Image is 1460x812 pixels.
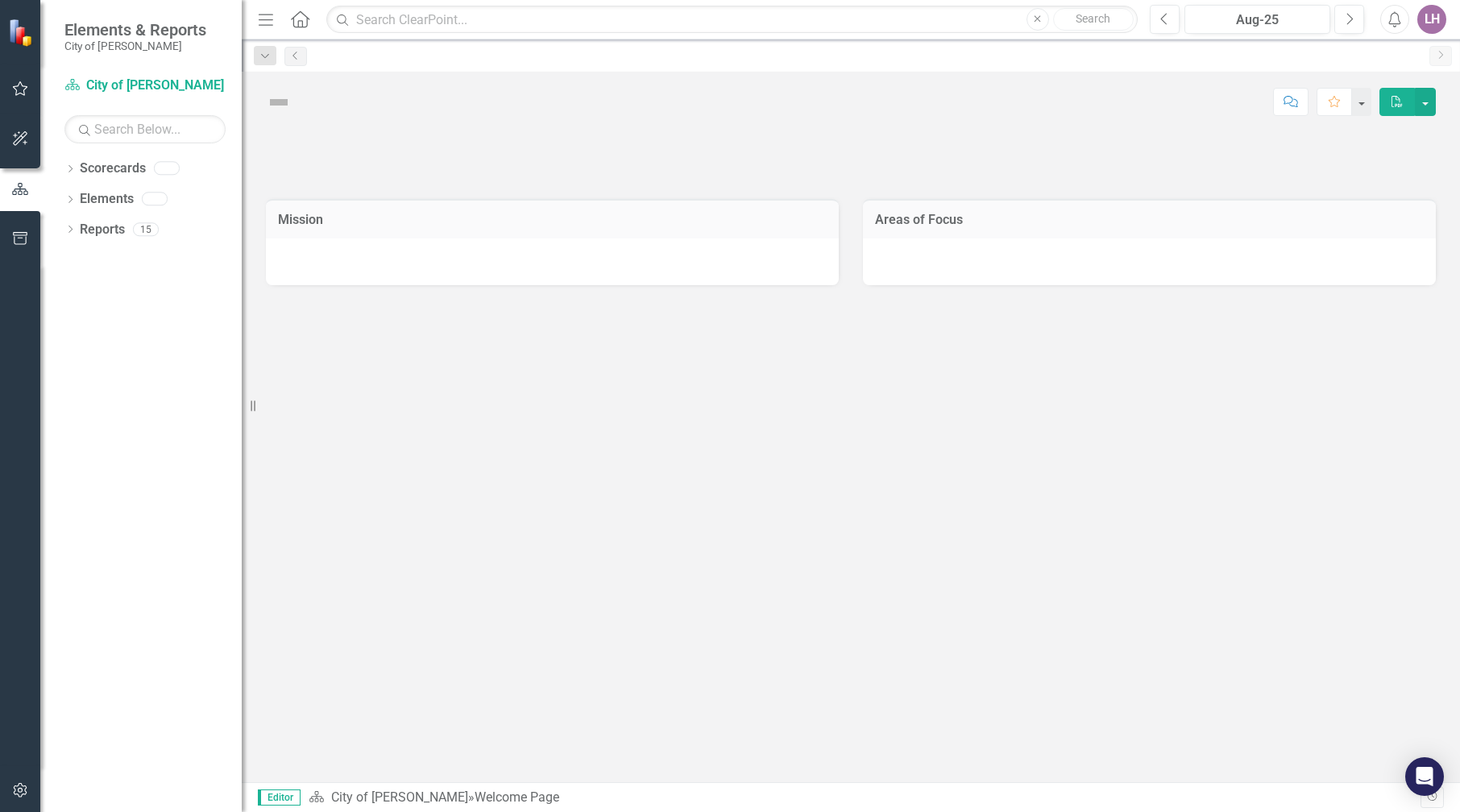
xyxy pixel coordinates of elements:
[1076,12,1110,25] span: Search
[278,213,827,227] h3: Mission
[258,789,301,806] span: Editor
[80,159,146,178] a: Scorecards
[1405,757,1444,796] div: Open Intercom Messenger
[80,221,125,239] a: Reports
[266,89,292,115] img: Not Defined
[1190,10,1325,30] div: Aug-25
[64,77,226,95] a: City of [PERSON_NAME]
[64,20,206,39] span: Elements & Reports
[64,115,226,143] input: Search Below...
[875,213,1424,227] h3: Areas of Focus
[1184,5,1330,34] button: Aug-25
[80,190,134,209] a: Elements
[475,789,559,805] div: Welcome Page
[64,39,206,52] small: City of [PERSON_NAME]
[8,18,36,46] img: ClearPoint Strategy
[133,222,159,236] div: 15
[309,789,1421,807] div: »
[326,6,1138,34] input: Search ClearPoint...
[1417,5,1446,34] button: LH
[1053,8,1134,31] button: Search
[331,789,468,805] a: City of [PERSON_NAME]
